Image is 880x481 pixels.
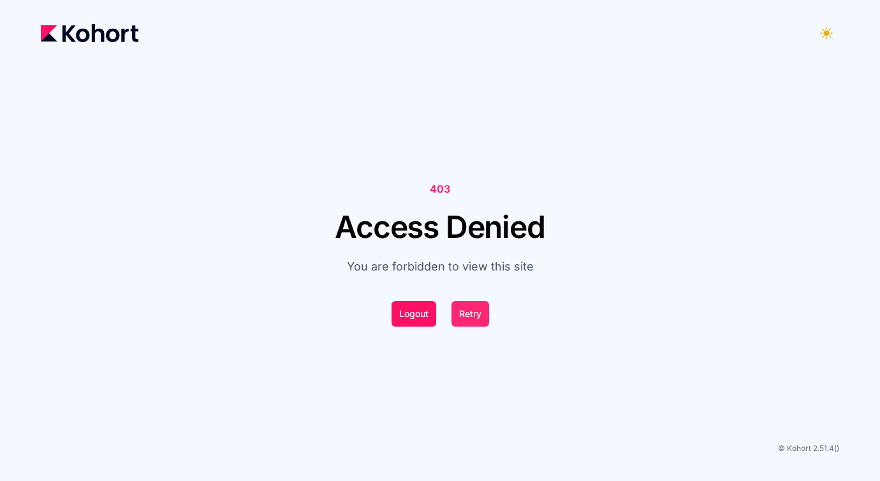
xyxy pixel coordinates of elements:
img: Kohort logo [41,24,138,42]
span: © Kohort 2.51.4 [778,443,834,454]
button: Retry [451,301,489,327]
p: You are forbidden to view this site [335,258,545,276]
p: 403 [335,181,545,196]
span: () [834,443,839,454]
button: Logout [392,301,436,327]
h1: Access Denied [335,212,545,242]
